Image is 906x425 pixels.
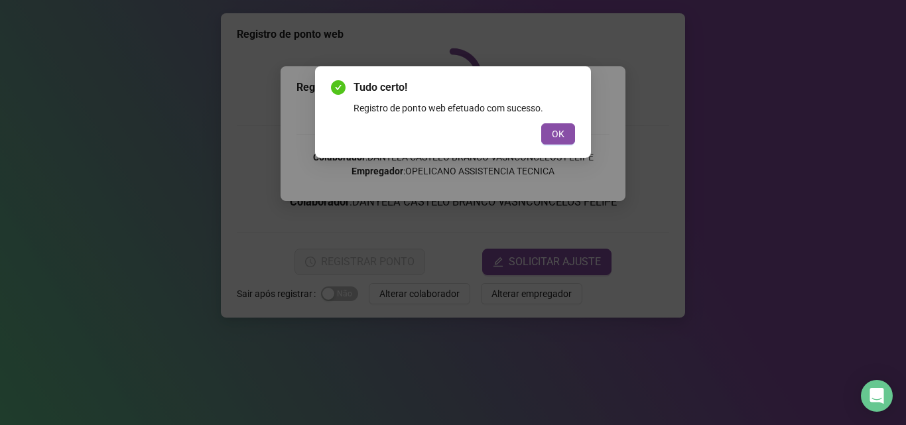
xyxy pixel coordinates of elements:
div: Open Intercom Messenger [861,380,893,412]
span: Tudo certo! [354,80,575,95]
span: OK [552,127,564,141]
button: OK [541,123,575,145]
span: check-circle [331,80,346,95]
div: Registro de ponto web efetuado com sucesso. [354,101,575,115]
